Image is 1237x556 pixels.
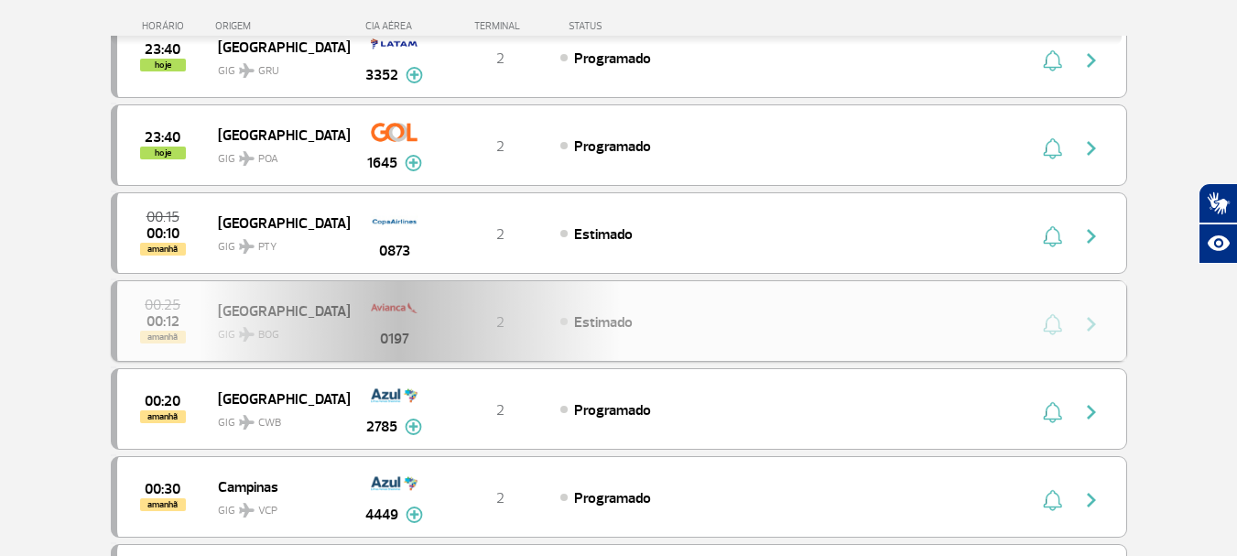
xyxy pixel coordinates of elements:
img: seta-direita-painel-voo.svg [1080,489,1102,511]
img: destiny_airplane.svg [239,415,255,430]
span: [GEOGRAPHIC_DATA] [218,35,335,59]
img: sino-painel-voo.svg [1043,49,1062,71]
span: amanhã [140,243,186,256]
span: 2025-08-26 23:40:00 [145,43,180,56]
div: CIA AÉREA [349,20,440,32]
span: hoje [140,147,186,159]
span: [GEOGRAPHIC_DATA] [218,387,335,410]
img: seta-direita-painel-voo.svg [1080,137,1102,159]
span: 2785 [366,416,397,438]
img: mais-info-painel-voo.svg [406,507,423,523]
span: POA [258,151,278,168]
span: CWB [258,415,281,431]
span: GIG [218,493,335,519]
img: seta-direita-painel-voo.svg [1080,401,1102,423]
button: Abrir recursos assistivos. [1199,223,1237,264]
span: 2025-08-27 00:10:00 [146,227,179,240]
span: [GEOGRAPHIC_DATA] [218,123,335,147]
div: Plugin de acessibilidade da Hand Talk. [1199,183,1237,264]
img: destiny_airplane.svg [239,151,255,166]
span: 0873 [379,240,410,262]
span: Programado [574,489,651,507]
span: 2025-08-27 00:15:00 [146,211,179,223]
span: GIG [218,405,335,431]
img: destiny_airplane.svg [239,239,255,254]
span: 4449 [365,504,398,526]
button: Abrir tradutor de língua de sinais. [1199,183,1237,223]
span: 3352 [365,64,398,86]
img: mais-info-painel-voo.svg [406,67,423,83]
span: 2 [496,401,505,420]
span: GIG [218,53,335,80]
span: PTY [258,239,277,256]
span: GRU [258,63,279,80]
img: sino-painel-voo.svg [1043,225,1062,247]
img: seta-direita-painel-voo.svg [1080,49,1102,71]
div: ORIGEM [215,20,349,32]
span: VCP [258,503,277,519]
div: STATUS [559,20,709,32]
span: Programado [574,137,651,156]
span: GIG [218,229,335,256]
span: 2025-08-26 23:40:00 [145,131,180,144]
span: Programado [574,401,651,420]
span: 2025-08-27 00:20:00 [145,395,180,408]
span: amanhã [140,410,186,423]
span: 2 [496,137,505,156]
span: GIG [218,141,335,168]
img: sino-painel-voo.svg [1043,137,1062,159]
span: 2 [496,49,505,68]
span: [GEOGRAPHIC_DATA] [218,211,335,234]
img: destiny_airplane.svg [239,503,255,518]
img: destiny_airplane.svg [239,63,255,78]
img: seta-direita-painel-voo.svg [1080,225,1102,247]
span: Programado [574,49,651,68]
div: HORÁRIO [116,20,216,32]
span: 2 [496,489,505,507]
span: hoje [140,59,186,71]
div: TERMINAL [440,20,559,32]
span: Estimado [574,225,633,244]
img: sino-painel-voo.svg [1043,401,1062,423]
span: amanhã [140,498,186,511]
img: sino-painel-voo.svg [1043,489,1062,511]
span: 2 [496,225,505,244]
span: 2025-08-27 00:30:00 [145,483,180,496]
img: mais-info-painel-voo.svg [405,155,422,171]
img: mais-info-painel-voo.svg [405,419,422,435]
span: 1645 [367,152,397,174]
span: Campinas [218,474,335,498]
